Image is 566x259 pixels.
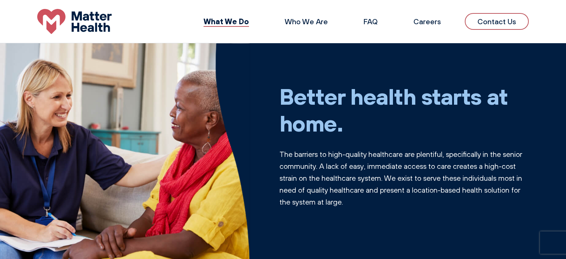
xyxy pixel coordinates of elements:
p: The barriers to high-quality healthcare are plentiful, specifically in the senior community. A la... [279,148,529,208]
h1: Better health starts at home. [279,83,529,136]
a: Contact Us [465,13,529,30]
a: FAQ [364,17,378,26]
a: What We Do [204,16,249,26]
a: Careers [413,17,441,26]
a: Who We Are [285,17,328,26]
